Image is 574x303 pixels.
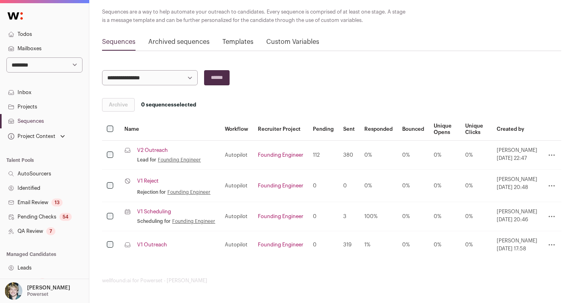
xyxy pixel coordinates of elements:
td: 0 [308,202,338,231]
td: Autopilot [220,202,253,231]
a: Custom Variables [266,39,319,45]
td: [PERSON_NAME] [492,202,542,229]
th: Name [120,118,220,141]
span: 0 sequences [141,102,174,107]
td: 0% [397,141,429,170]
td: 0% [397,170,429,202]
td: 0% [397,231,429,259]
td: 0% [460,231,492,259]
th: Sent [338,118,360,141]
img: Wellfound [3,8,27,24]
span: [DATE] 20:48 [497,184,537,191]
td: [PERSON_NAME] [492,141,542,168]
div: Project Context [6,133,55,140]
th: Bounced [397,118,429,141]
td: 0 [308,170,338,202]
td: 0% [360,141,397,170]
td: Autopilot [220,141,253,170]
a: V1 Outreach [137,242,167,248]
th: Unique Opens [429,118,460,141]
a: Founding Engineer [158,157,201,163]
div: 7 [46,227,55,235]
td: 0% [429,231,460,259]
a: V2 Outreach [137,147,168,153]
td: 0% [460,141,492,170]
a: Templates [222,39,254,45]
button: Open dropdown [3,282,72,300]
span: [DATE] 17:58 [497,246,537,252]
td: 0% [429,141,460,170]
td: 0% [429,202,460,231]
td: 0% [360,170,397,202]
td: [PERSON_NAME] [492,170,542,197]
th: Recruiter Project [253,118,308,141]
div: 54 [59,213,72,221]
div: 1 [38,278,47,286]
p: Powerset [27,291,48,297]
td: 100% [360,202,397,231]
a: Founding Engineer [258,183,303,188]
td: Autopilot [220,170,253,202]
td: Autopilot [220,231,253,259]
td: 0% [397,202,429,231]
p: [PERSON_NAME] [27,285,70,291]
a: Archived sequences [148,39,210,45]
footer: wellfound:ai for Powerset - [PERSON_NAME] [102,277,561,284]
a: Founding Engineer [258,242,303,247]
span: [DATE] 20:46 [497,216,537,223]
td: 1% [360,231,397,259]
button: Open dropdown [6,131,67,142]
td: 0% [460,202,492,231]
div: 13 [51,199,63,207]
a: Sequences [102,39,136,45]
td: [PERSON_NAME] [492,231,542,258]
span: Rejection for [137,189,166,195]
td: 0 [308,231,338,259]
a: Founding Engineer [172,218,215,224]
td: 319 [338,231,360,259]
a: V1 Scheduling [137,209,171,215]
img: 6494470-medium_jpg [5,282,22,300]
a: Founding Engineer [167,189,210,195]
th: Responded [360,118,397,141]
span: [DATE] 22:47 [497,155,537,161]
a: Founding Engineer [258,214,303,219]
td: 3 [338,202,360,231]
a: Founding Engineer [258,152,303,157]
div: Sequences are a way to help automate your outreach to candidates. Every sequence is comprised of ... [102,8,408,24]
span: selected [141,102,196,108]
td: 0% [429,170,460,202]
td: 0% [460,170,492,202]
span: Scheduling for [137,218,171,224]
td: 380 [338,141,360,170]
th: Pending [308,118,338,141]
th: Workflow [220,118,253,141]
th: Unique Clicks [460,118,492,141]
th: Created by [492,118,542,141]
td: 112 [308,141,338,170]
a: V1 Reject [137,178,159,184]
span: Lead for [137,157,156,163]
td: 0 [338,170,360,202]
